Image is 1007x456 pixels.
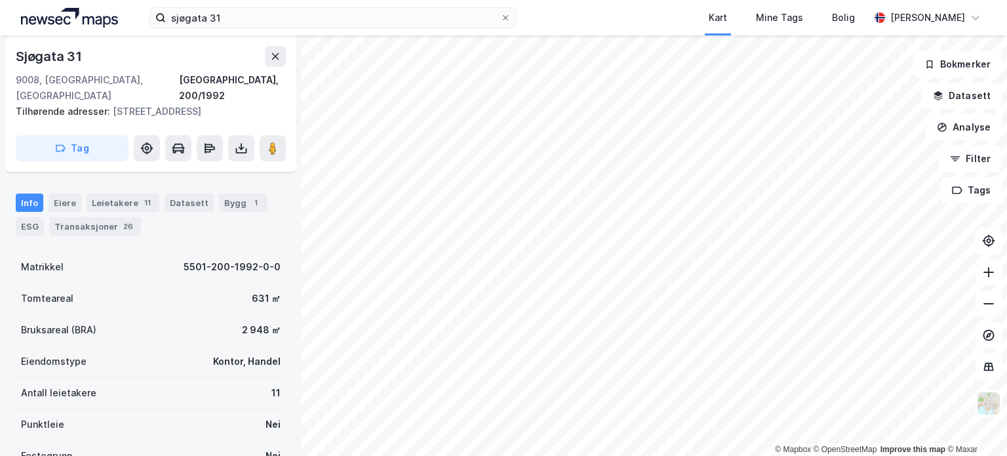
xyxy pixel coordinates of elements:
div: 26 [121,220,136,233]
div: Antall leietakere [21,385,96,401]
a: OpenStreetMap [814,445,877,454]
div: Leietakere [87,194,159,212]
div: 631 ㎡ [252,291,281,306]
button: Tags [941,177,1002,203]
img: logo.a4113a55bc3d86da70a041830d287a7e.svg [21,8,118,28]
button: Analyse [926,114,1002,140]
div: Bygg [219,194,267,212]
div: 11 [271,385,281,401]
div: Mine Tags [756,10,803,26]
div: 9008, [GEOGRAPHIC_DATA], [GEOGRAPHIC_DATA] [16,72,179,104]
div: Kart [709,10,727,26]
div: 5501-200-1992-0-0 [184,259,281,275]
button: Bokmerker [913,51,1002,77]
div: Transaksjoner [49,217,141,236]
div: 1 [249,196,262,209]
iframe: Chat Widget [941,393,1007,456]
div: ESG [16,217,44,236]
div: Bolig [832,10,855,26]
a: Improve this map [880,445,945,454]
div: 11 [141,196,154,209]
div: Nei [266,417,281,432]
div: Tomteareal [21,291,73,306]
div: [STREET_ADDRESS] [16,104,275,119]
div: Eiere [49,194,81,212]
button: Datasett [922,83,1002,109]
div: Datasett [165,194,214,212]
div: 2 948 ㎡ [242,322,281,338]
div: Eiendomstype [21,354,87,369]
div: Bruksareal (BRA) [21,322,96,338]
div: Sjøgata 31 [16,46,85,67]
div: [PERSON_NAME] [890,10,965,26]
div: Punktleie [21,417,64,432]
div: [GEOGRAPHIC_DATA], 200/1992 [179,72,286,104]
div: Info [16,194,43,212]
button: Tag [16,135,128,161]
span: Tilhørende adresser: [16,106,113,117]
a: Mapbox [775,445,811,454]
div: Kontrollprogram for chat [941,393,1007,456]
button: Filter [939,146,1002,172]
input: Søk på adresse, matrikkel, gårdeiere, leietakere eller personer [166,8,500,28]
div: Kontor, Handel [213,354,281,369]
div: Matrikkel [21,259,64,275]
img: Z [976,391,1001,416]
